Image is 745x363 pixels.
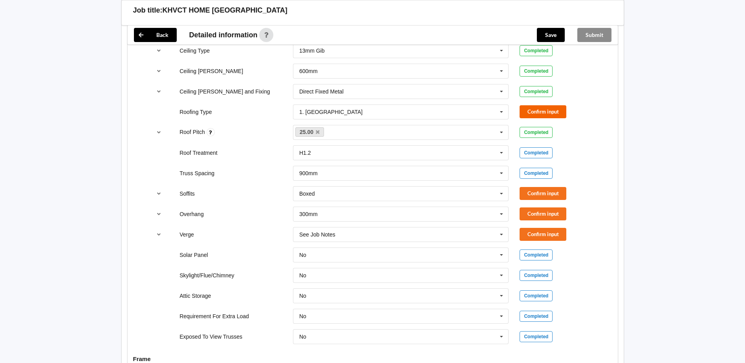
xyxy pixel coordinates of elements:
[520,127,553,138] div: Completed
[179,191,195,197] label: Soffits
[133,6,163,15] h3: Job title:
[520,270,553,281] div: Completed
[520,249,553,260] div: Completed
[179,150,218,156] label: Roof Treatment
[299,293,306,299] div: No
[151,227,167,242] button: reference-toggle
[299,334,306,339] div: No
[299,150,311,156] div: H1.2
[520,207,566,220] button: Confirm input
[299,211,318,217] div: 300mm
[179,129,206,135] label: Roof Pitch
[179,211,203,217] label: Overhang
[299,313,306,319] div: No
[179,170,214,176] label: Truss Spacing
[151,44,167,58] button: reference-toggle
[299,273,306,278] div: No
[151,187,167,201] button: reference-toggle
[179,272,234,279] label: Skylight/Flue/Chimney
[179,231,194,238] label: Verge
[520,66,553,77] div: Completed
[299,48,325,53] div: 13mm Gib
[151,64,167,78] button: reference-toggle
[520,86,553,97] div: Completed
[179,334,242,340] label: Exposed To View Trusses
[179,48,210,54] label: Ceiling Type
[179,293,211,299] label: Attic Storage
[520,168,553,179] div: Completed
[179,252,208,258] label: Solar Panel
[520,187,566,200] button: Confirm input
[299,68,318,74] div: 600mm
[151,84,167,99] button: reference-toggle
[179,88,270,95] label: Ceiling [PERSON_NAME] and Fixing
[151,125,167,139] button: reference-toggle
[189,31,258,38] span: Detailed information
[151,207,167,221] button: reference-toggle
[179,68,243,74] label: Ceiling [PERSON_NAME]
[520,311,553,322] div: Completed
[299,170,318,176] div: 900mm
[134,28,177,42] button: Back
[133,355,612,363] h4: Frame
[520,105,566,118] button: Confirm input
[299,252,306,258] div: No
[520,290,553,301] div: Completed
[520,147,553,158] div: Completed
[299,232,335,237] div: See Job Notes
[299,191,315,196] div: Boxed
[179,313,249,319] label: Requirement For Extra Load
[520,331,553,342] div: Completed
[537,28,565,42] button: Save
[179,109,212,115] label: Roofing Type
[520,228,566,241] button: Confirm input
[299,109,362,115] div: 1. [GEOGRAPHIC_DATA]
[163,6,287,15] h3: KHVCT HOME [GEOGRAPHIC_DATA]
[295,127,324,137] a: 25.00
[299,89,344,94] div: Direct Fixed Metal
[520,45,553,56] div: Completed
